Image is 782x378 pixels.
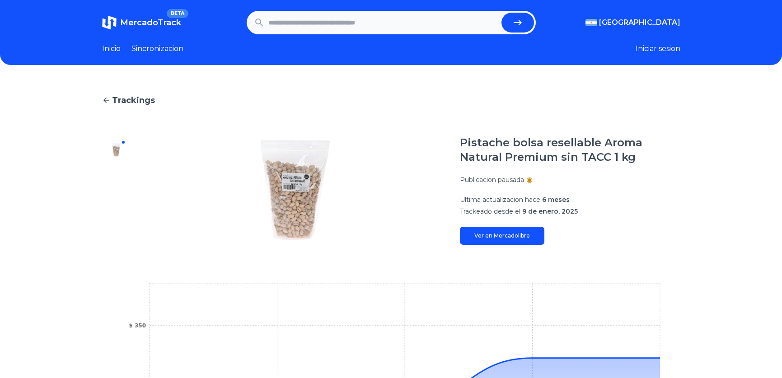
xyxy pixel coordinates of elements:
[460,135,680,164] h1: Pistache bolsa resellable Aroma Natural Premium sin TACC 1 kg
[636,43,680,54] button: Iniciar sesion
[460,207,520,215] span: Trackeado desde el
[109,143,124,157] img: Pistache bolsa resellable Aroma Natural Premium sin TACC 1 kg
[460,175,524,184] p: Publicacion pausada
[460,227,544,245] a: Ver en Mercadolibre
[585,17,680,28] button: [GEOGRAPHIC_DATA]
[522,207,578,215] span: 9 de enero, 2025
[542,196,570,204] span: 6 meses
[102,94,680,107] a: Trackings
[102,15,181,30] a: MercadoTrackBETA
[599,17,680,28] span: [GEOGRAPHIC_DATA]
[102,15,117,30] img: MercadoTrack
[149,135,442,245] img: Pistache bolsa resellable Aroma Natural Premium sin TACC 1 kg
[129,322,146,329] tspan: $ 350
[460,196,540,204] span: Ultima actualizacion hace
[120,18,181,28] span: MercadoTrack
[109,201,124,215] img: Pistache bolsa resellable Aroma Natural Premium sin TACC 1 kg
[585,19,597,26] img: Argentina
[131,43,183,54] a: Sincronizacion
[109,172,124,186] img: Pistache bolsa resellable Aroma Natural Premium sin TACC 1 kg
[167,9,188,18] span: BETA
[112,94,155,107] span: Trackings
[102,43,121,54] a: Inicio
